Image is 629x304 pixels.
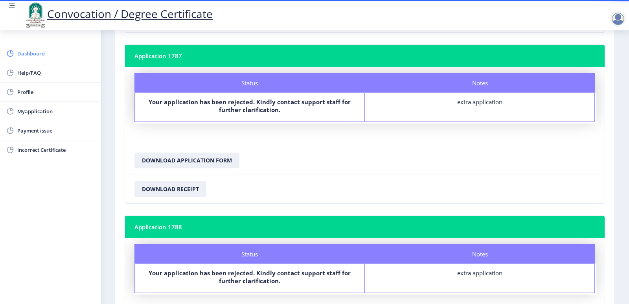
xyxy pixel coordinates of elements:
div: Notes [365,244,595,264]
div: Notes [365,73,595,93]
div: extra application [372,98,587,106]
span: Profile [17,87,94,97]
b: Your application has been rejected. Kindly contact support staff for further clarification. [149,98,351,114]
div: Status [134,73,365,93]
span: Myapplication [17,107,94,116]
img: logo [24,2,47,28]
button: Download Application Form [134,153,239,168]
b: Your application has been rejected. Kindly contact support staff for further clarification. [149,269,351,285]
div: extra application [372,269,587,277]
nb-card-header: Application 1788 [125,216,605,238]
span: Help/FAQ [17,68,94,77]
div: Status [134,244,365,264]
a: Convocation / Degree Certificate [24,6,213,21]
button: Download Receipt [134,181,206,197]
span: Incorrect Certificate [17,145,94,155]
nb-card-header: Application 1787 [125,45,605,67]
span: Payment issue [17,126,94,135]
span: Dashboard [17,49,94,58]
